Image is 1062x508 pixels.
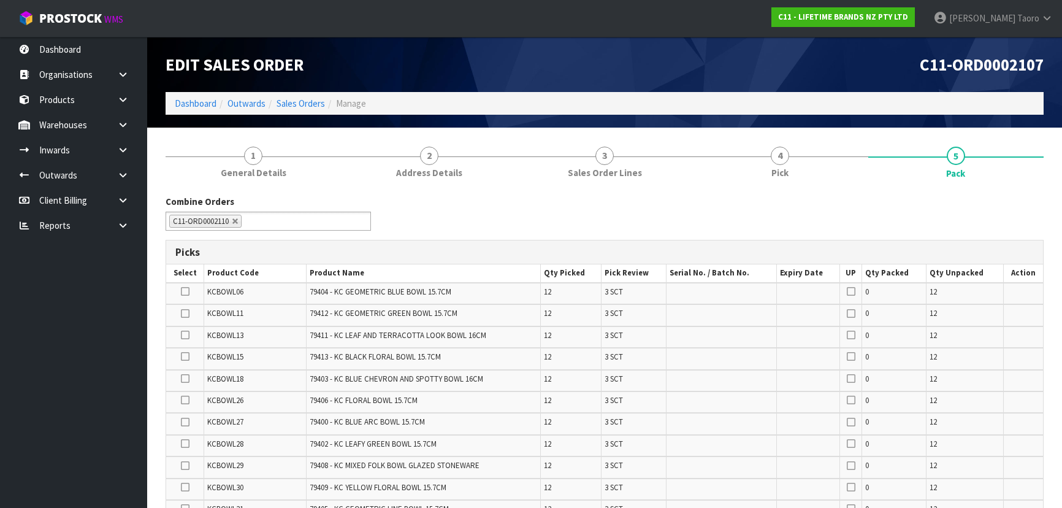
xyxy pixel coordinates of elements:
span: 79412 - KC GEOMETRIC GREEN BOWL 15.7CM [310,308,457,318]
a: Dashboard [175,98,216,109]
span: KCBOWL18 [207,374,243,384]
th: Qty Unpacked [926,264,1003,282]
a: Sales Orders [277,98,325,109]
span: 3 SCT [605,374,623,384]
span: Pick [771,166,789,179]
span: KCBOWL27 [207,417,243,427]
span: 3 SCT [605,308,623,318]
span: 0 [865,439,869,449]
span: 0 [865,482,869,493]
span: 0 [865,308,869,318]
span: 3 SCT [605,352,623,362]
span: Edit Sales Order [166,54,304,75]
span: 0 [865,352,869,362]
th: Qty Packed [862,264,926,282]
span: 3 SCT [605,395,623,406]
a: Outwards [227,98,265,109]
span: Pack [946,167,965,180]
th: Serial No. / Batch No. [667,264,777,282]
span: 12 [930,352,937,362]
span: Manage [336,98,366,109]
span: 79409 - KC YELLOW FLORAL BOWL 15.7CM [310,482,446,493]
span: KCBOWL13 [207,330,243,341]
span: 12 [930,308,937,318]
th: Qty Picked [540,264,602,282]
label: Combine Orders [166,195,234,208]
span: 12 [544,439,551,449]
th: Product Name [307,264,540,282]
span: 79402 - KC LEAFY GREEN BOWL 15.7CM [310,439,437,449]
span: 12 [544,287,551,297]
th: Pick Review [602,264,667,282]
span: 12 [544,308,551,318]
span: 79413 - KC BLACK FLORAL BOWL 15.7CM [310,352,441,362]
span: 79408 - KC MIXED FOLK BOWL GLAZED STONEWARE [310,460,479,471]
span: 12 [930,439,937,449]
span: 3 SCT [605,439,623,449]
a: C11 - LIFETIME BRANDS NZ PTY LTD [771,7,915,27]
span: 12 [930,374,937,384]
span: 12 [930,395,937,406]
span: C11-ORD0002107 [920,54,1044,75]
span: 79403 - KC BLUE CHEVRON AND SPOTTY BOWL 16CM [310,374,483,384]
span: 12 [544,417,551,427]
span: ProStock [39,10,102,26]
th: Select [166,264,204,282]
th: Action [1004,264,1044,282]
span: KCBOWL15 [207,352,243,362]
span: Taoro [1017,12,1039,24]
span: 1 [244,147,262,165]
span: 12 [544,374,551,384]
span: 12 [544,395,551,406]
span: 12 [544,460,551,471]
span: 0 [865,330,869,341]
span: Address Details [396,166,462,179]
span: General Details [221,166,286,179]
th: Expiry Date [777,264,840,282]
span: KCBOWL26 [207,395,243,406]
span: 0 [865,287,869,297]
strong: C11 - LIFETIME BRANDS NZ PTY LTD [778,12,908,22]
img: cube-alt.png [18,10,34,26]
h3: Picks [175,247,1034,258]
span: Sales Order Lines [568,166,642,179]
span: 2 [420,147,438,165]
span: 12 [544,352,551,362]
span: 79404 - KC GEOMETRIC BLUE BOWL 15.7CM [310,287,451,297]
span: 3 SCT [605,482,623,493]
span: 12 [930,482,937,493]
span: KCBOWL28 [207,439,243,449]
span: 79406 - KC FLORAL BOWL 15.7CM [310,395,418,406]
span: 12 [930,330,937,341]
span: 0 [865,417,869,427]
span: 79400 - KC BLUE ARC BOWL 15.7CM [310,417,425,427]
span: C11-ORD0002110 [173,216,229,226]
span: 12 [544,482,551,493]
span: 3 SCT [605,330,623,341]
span: 0 [865,374,869,384]
span: 0 [865,460,869,471]
span: 0 [865,395,869,406]
span: [PERSON_NAME] [949,12,1015,24]
span: 4 [771,147,789,165]
th: Product Code [204,264,307,282]
small: WMS [104,13,123,25]
span: 12 [930,287,937,297]
span: 3 SCT [605,287,623,297]
th: UP [840,264,862,282]
span: 5 [947,147,965,165]
span: KCBOWL11 [207,308,243,318]
span: KCBOWL29 [207,460,243,471]
span: KCBOWL06 [207,287,243,297]
span: 79411 - KC LEAF AND TERRACOTTA LOOK BOWL 16CM [310,330,486,341]
span: 12 [930,460,937,471]
span: 3 SCT [605,417,623,427]
span: 12 [544,330,551,341]
span: 3 [595,147,614,165]
span: KCBOWL30 [207,482,243,493]
span: 3 SCT [605,460,623,471]
span: 12 [930,417,937,427]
